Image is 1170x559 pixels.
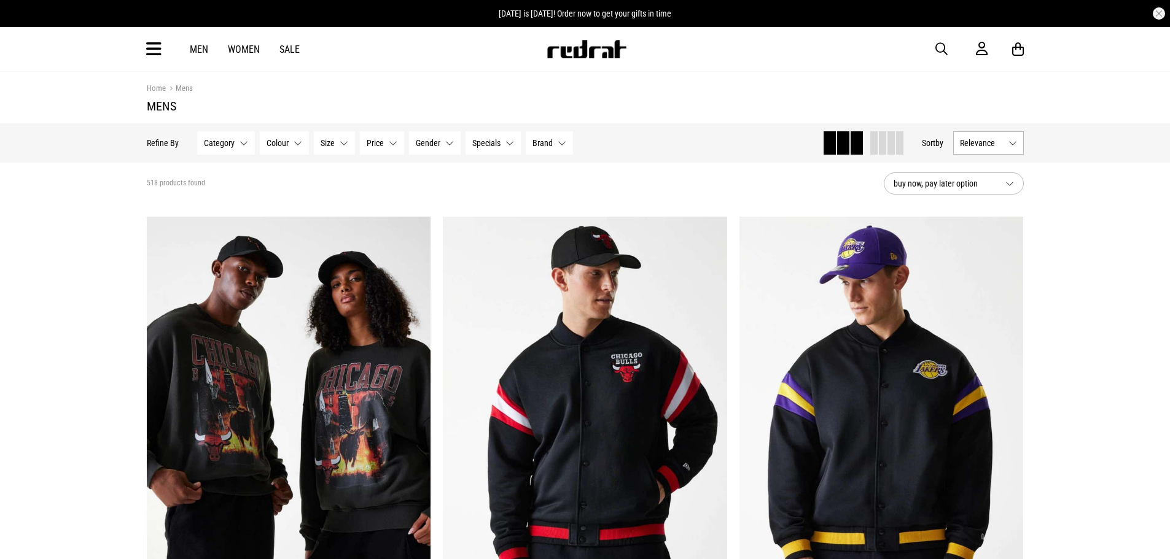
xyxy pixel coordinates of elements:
[894,176,996,191] span: buy now, pay later option
[197,131,255,155] button: Category
[884,172,1024,195] button: buy now, pay later option
[416,138,440,148] span: Gender
[314,131,355,155] button: Size
[267,138,289,148] span: Colour
[190,44,208,55] a: Men
[147,179,205,188] span: 518 products found
[204,138,235,148] span: Category
[960,138,1004,148] span: Relevance
[367,138,384,148] span: Price
[409,131,461,155] button: Gender
[228,44,260,55] a: Women
[922,136,943,150] button: Sortby
[499,9,671,18] span: [DATE] is [DATE]! Order now to get your gifts in time
[166,83,193,95] a: Mens
[147,99,1024,114] h1: Mens
[472,138,501,148] span: Specials
[147,83,166,93] a: Home
[526,131,573,155] button: Brand
[260,131,309,155] button: Colour
[147,138,179,148] p: Refine By
[546,40,627,58] img: Redrat logo
[532,138,553,148] span: Brand
[953,131,1024,155] button: Relevance
[321,138,335,148] span: Size
[935,138,943,148] span: by
[279,44,300,55] a: Sale
[466,131,521,155] button: Specials
[360,131,404,155] button: Price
